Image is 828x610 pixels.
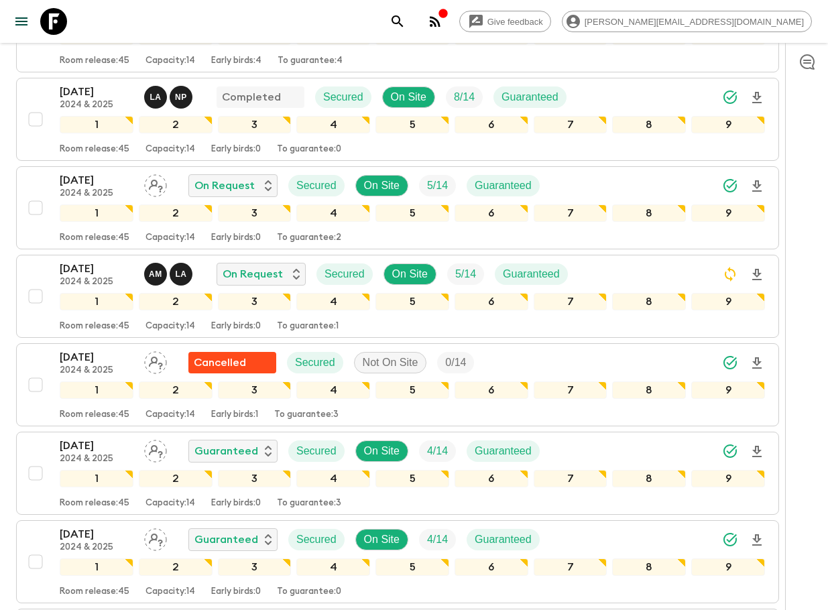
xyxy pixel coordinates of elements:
[691,381,765,399] div: 9
[274,410,339,420] p: To guarantee: 3
[218,558,292,576] div: 3
[278,56,343,66] p: To guarantee: 4
[612,558,686,576] div: 8
[612,204,686,222] div: 8
[749,267,765,283] svg: Download Onboarding
[480,17,550,27] span: Give feedback
[144,355,167,366] span: Assign pack leader
[295,355,335,371] p: Secured
[60,188,133,199] p: 2024 & 2025
[296,558,370,576] div: 4
[139,116,213,133] div: 2
[316,263,373,285] div: Secured
[455,470,528,487] div: 6
[691,558,765,576] div: 9
[288,529,345,550] div: Secured
[211,498,261,509] p: Early birds: 0
[749,532,765,548] svg: Download Onboarding
[60,558,133,576] div: 1
[722,355,738,371] svg: Synced Successfully
[722,266,738,282] svg: Sync Required - Changes detected
[375,381,449,399] div: 5
[534,558,607,576] div: 7
[419,529,456,550] div: Trip Fill
[364,178,400,194] p: On Site
[722,443,738,459] svg: Synced Successfully
[194,178,255,194] p: On Request
[16,343,779,426] button: [DATE]2024 & 2025Assign pack leaderFlash Pack cancellationSecuredNot On SiteTrip Fill123456789Roo...
[296,381,370,399] div: 4
[145,498,195,509] p: Capacity: 14
[749,178,765,194] svg: Download Onboarding
[144,263,195,286] button: AMLA
[446,86,483,108] div: Trip Fill
[475,532,532,548] p: Guaranteed
[218,204,292,222] div: 3
[375,204,449,222] div: 5
[375,470,449,487] div: 5
[60,321,129,332] p: Room release: 45
[296,532,337,548] p: Secured
[383,263,436,285] div: On Site
[145,410,195,420] p: Capacity: 14
[296,443,337,459] p: Secured
[145,587,195,597] p: Capacity: 14
[222,89,281,105] p: Completed
[419,440,456,462] div: Trip Fill
[16,166,779,249] button: [DATE]2024 & 2025Assign pack leaderOn RequestSecuredOn SiteTrip FillGuaranteed123456789Room relea...
[211,144,261,155] p: Early birds: 0
[355,175,408,196] div: On Site
[427,443,448,459] p: 4 / 14
[139,558,213,576] div: 2
[534,116,607,133] div: 7
[296,470,370,487] div: 4
[211,56,261,66] p: Early birds: 4
[144,267,195,278] span: Alex Manzaba - Mainland, Luis Altamirano - Galapagos
[447,263,484,285] div: Trip Fill
[364,532,400,548] p: On Site
[691,204,765,222] div: 9
[722,532,738,548] svg: Synced Successfully
[16,432,779,515] button: [DATE]2024 & 2025Assign pack leaderGuaranteedSecuredOn SiteTrip FillGuaranteed123456789Room relea...
[144,444,167,454] span: Assign pack leader
[562,11,812,32] div: [PERSON_NAME][EMAIL_ADDRESS][DOMAIN_NAME]
[188,352,276,373] div: Flash Pack cancellation
[145,233,195,243] p: Capacity: 14
[60,410,129,420] p: Room release: 45
[277,144,341,155] p: To guarantee: 0
[749,444,765,460] svg: Download Onboarding
[475,443,532,459] p: Guaranteed
[194,532,258,548] p: Guaranteed
[145,144,195,155] p: Capacity: 14
[363,355,418,371] p: Not On Site
[534,204,607,222] div: 7
[287,352,343,373] div: Secured
[355,529,408,550] div: On Site
[392,266,428,282] p: On Site
[612,381,686,399] div: 8
[296,116,370,133] div: 4
[60,144,129,155] p: Room release: 45
[218,116,292,133] div: 3
[354,352,427,373] div: Not On Site
[16,520,779,603] button: [DATE]2024 & 2025Assign pack leaderGuaranteedSecuredOn SiteTrip FillGuaranteed123456789Room relea...
[139,204,213,222] div: 2
[691,470,765,487] div: 9
[375,116,449,133] div: 5
[612,293,686,310] div: 8
[60,381,133,399] div: 1
[612,116,686,133] div: 8
[60,100,133,111] p: 2024 & 2025
[60,587,129,597] p: Room release: 45
[277,498,341,509] p: To guarantee: 3
[60,454,133,465] p: 2024 & 2025
[60,84,133,100] p: [DATE]
[288,175,345,196] div: Secured
[144,178,167,189] span: Assign pack leader
[8,8,35,35] button: menu
[437,352,474,373] div: Trip Fill
[419,175,456,196] div: Trip Fill
[455,116,528,133] div: 6
[194,355,246,371] p: Cancelled
[139,293,213,310] div: 2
